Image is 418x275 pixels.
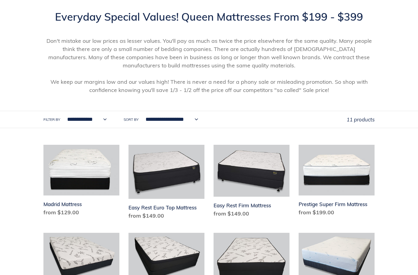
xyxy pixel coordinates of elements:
[124,117,139,122] label: Sort by
[43,145,119,219] a: Madrid Mattress
[50,78,368,93] span: We keep our margins low and our values high! There is never a need for a phony sale or misleading...
[299,145,375,219] a: Prestige Super Firm Mattress
[128,145,204,222] a: Easy Rest Euro Top Mattress
[55,10,363,23] span: Everyday Special Values! Queen Mattresses From $199 - $399
[347,116,375,123] span: 11 products
[214,145,290,220] a: Easy Rest Firm Mattress
[46,37,372,69] span: Don't mistake our low prices as lesser values. You'll pay as much as twice the price elsewhere fo...
[43,117,60,122] label: Filter by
